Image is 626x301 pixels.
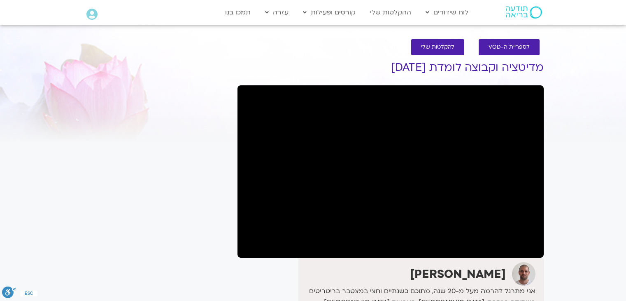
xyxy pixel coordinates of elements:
[411,39,464,55] a: להקלטות שלי
[506,6,542,19] img: תודעה בריאה
[512,262,535,286] img: דקל קנטי
[221,5,255,20] a: תמכו בנו
[237,61,544,74] h1: מדיטציה וקבוצה לומדת [DATE]
[421,5,472,20] a: לוח שידורים
[261,5,293,20] a: עזרה
[299,5,360,20] a: קורסים ופעילות
[479,39,540,55] a: לספריית ה-VOD
[421,44,454,50] span: להקלטות שלי
[366,5,415,20] a: ההקלטות שלי
[489,44,530,50] span: לספריית ה-VOD
[410,266,506,282] strong: [PERSON_NAME]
